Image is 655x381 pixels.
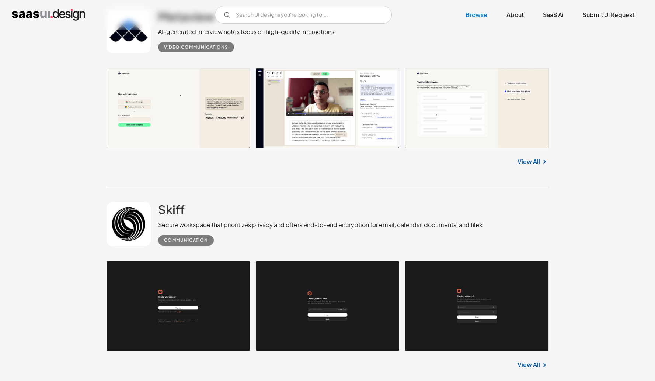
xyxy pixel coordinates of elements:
a: Submit UI Request [574,7,643,23]
a: View All [518,360,540,369]
input: Search UI designs you're looking for... [215,6,392,24]
a: View All [518,157,540,166]
form: Email Form [215,6,392,24]
a: About [498,7,533,23]
a: Browse [457,7,496,23]
div: Video Communications [164,43,228,52]
a: home [12,9,85,21]
h2: Skiff [158,202,185,217]
div: AI-generated interview notes focus on high-quality interactions [158,27,334,36]
a: SaaS Ai [534,7,572,23]
a: Skiff [158,202,185,220]
div: Secure workspace that prioritizes privacy and offers end-to-end encryption for email, calendar, d... [158,220,484,229]
div: Communication [164,236,208,245]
